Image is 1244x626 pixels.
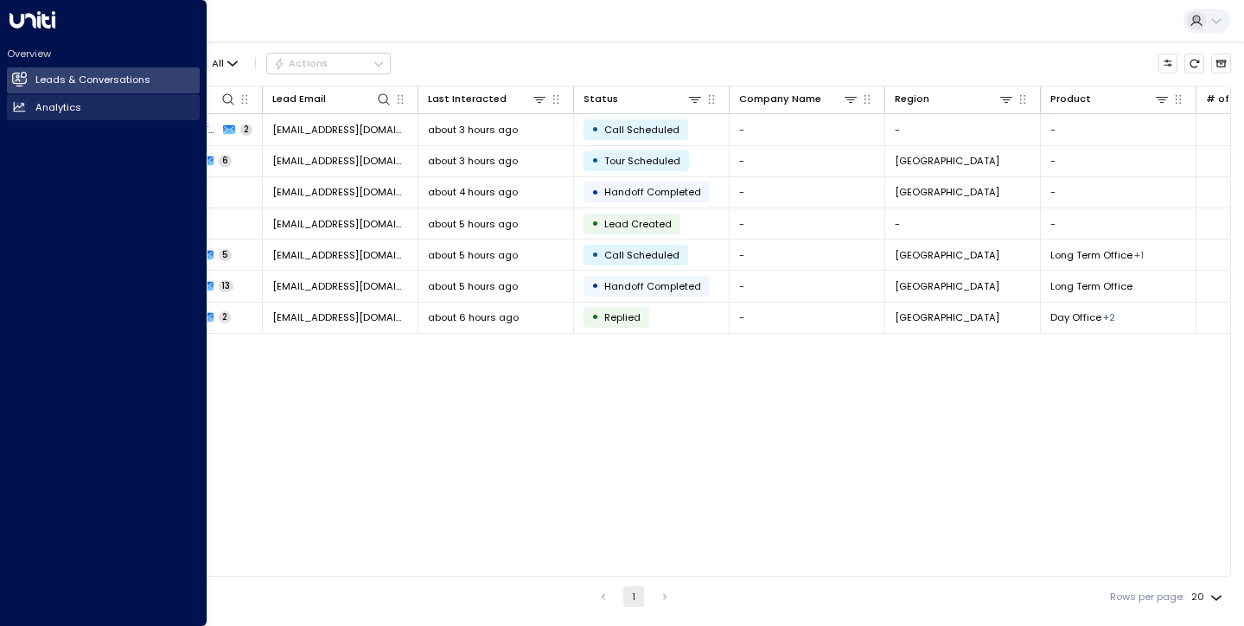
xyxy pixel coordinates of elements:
a: Leads & Conversations [7,67,200,93]
span: turok3000@gmail.com [272,248,408,262]
div: Status [584,91,703,107]
span: about 5 hours ago [428,279,518,293]
button: page 1 [623,586,644,607]
h2: Analytics [35,100,81,115]
span: Call Scheduled [604,248,679,262]
button: Customize [1158,54,1178,73]
span: 2 [219,311,231,323]
div: Product [1050,91,1091,107]
h2: Leads & Conversations [35,73,150,87]
div: 20 [1191,586,1226,608]
span: Barcelona [895,310,999,324]
td: - [1041,114,1196,144]
span: Long Term Office [1050,248,1132,262]
td: - [730,114,885,144]
span: Handoff Completed [604,279,701,293]
div: Region [895,91,929,107]
td: - [730,303,885,333]
td: - [730,240,885,270]
span: Handoff Completed [604,185,701,199]
div: • [591,118,599,141]
span: Porto [895,154,999,168]
span: Refresh [1184,54,1204,73]
td: - [730,146,885,176]
label: Rows per page: [1110,590,1184,604]
div: Long Term Office,Workstation [1103,310,1115,324]
span: ruiz.soledad@gmail.com [272,279,408,293]
td: - [1041,146,1196,176]
td: - [1041,208,1196,239]
span: dteixeira@gmail.com [272,154,408,168]
td: - [1041,177,1196,208]
span: coenstolk75@gmail.com [272,217,408,231]
div: Status [584,91,618,107]
td: - [885,114,1041,144]
div: • [591,149,599,172]
span: 2 [240,124,252,136]
div: Workstation [1134,248,1144,262]
div: Region [895,91,1014,107]
div: Product [1050,91,1170,107]
td: - [885,208,1041,239]
span: ruiz.soledad@gmail.com [272,310,408,324]
div: Lead Email [272,91,392,107]
div: Lead Email [272,91,326,107]
div: • [591,181,599,204]
span: Call Scheduled [604,123,679,137]
div: • [591,212,599,235]
div: Last Interacted [428,91,547,107]
span: dteixeira+test2@gmail.com [272,123,408,137]
span: Barcelona [895,279,999,293]
span: about 4 hours ago [428,185,518,199]
div: Company Name [739,91,858,107]
span: Day Office [1050,310,1101,324]
td: - [730,177,885,208]
div: Button group with a nested menu [266,53,391,73]
span: Long Term Office [1050,279,1132,293]
span: Madrid [895,248,999,262]
span: 5 [219,249,232,261]
span: Leiden [895,185,999,199]
td: - [730,208,885,239]
td: - [730,271,885,301]
span: about 5 hours ago [428,248,518,262]
div: • [591,305,599,329]
span: coenstolk75@gmail.com [272,185,408,199]
span: about 6 hours ago [428,310,519,324]
div: • [591,274,599,297]
span: All [212,58,224,69]
div: • [591,243,599,266]
nav: pagination navigation [592,586,676,607]
span: Tour Scheduled [604,154,680,168]
span: Replied [604,310,641,324]
span: about 5 hours ago [428,217,518,231]
button: Archived Leads [1211,54,1231,73]
span: 13 [219,280,233,292]
div: Company Name [739,91,821,107]
h2: Overview [7,47,200,61]
a: Analytics [7,94,200,120]
span: 6 [219,155,232,167]
div: Last Interacted [428,91,507,107]
div: Actions [273,57,328,69]
span: Lead Created [604,217,672,231]
span: about 3 hours ago [428,123,518,137]
span: about 3 hours ago [428,154,518,168]
button: Actions [266,53,391,73]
